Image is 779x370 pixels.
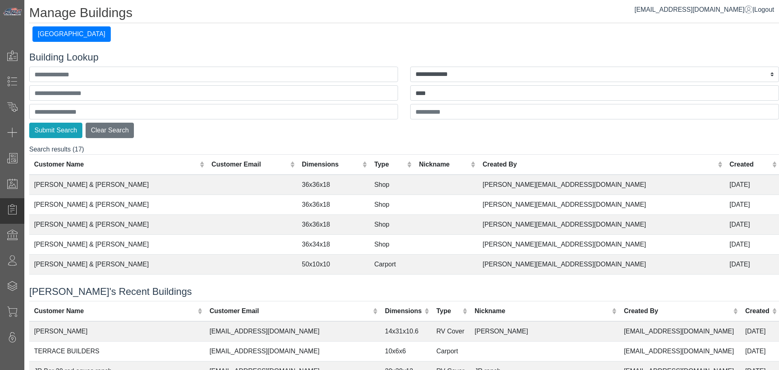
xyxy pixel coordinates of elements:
[29,52,779,63] h4: Building Lookup
[740,321,779,342] td: [DATE]
[369,215,414,235] td: Shop
[725,275,779,294] td: [DATE]
[369,255,414,275] td: Carport
[297,275,369,294] td: 50x33x10
[635,5,774,15] div: |
[380,341,432,361] td: 10x6x6
[369,195,414,215] td: Shop
[302,160,360,169] div: Dimensions
[297,255,369,275] td: 50x10x10
[730,160,770,169] div: Created
[34,160,198,169] div: Customer Name
[619,321,740,342] td: [EMAIL_ADDRESS][DOMAIN_NAME]
[725,215,779,235] td: [DATE]
[369,275,414,294] td: Shop
[740,341,779,361] td: [DATE]
[619,341,740,361] td: [EMAIL_ADDRESS][DOMAIN_NAME]
[34,306,196,316] div: Customer Name
[374,160,405,169] div: Type
[297,235,369,255] td: 36x34x18
[478,215,724,235] td: [PERSON_NAME][EMAIL_ADDRESS][DOMAIN_NAME]
[204,341,380,361] td: [EMAIL_ADDRESS][DOMAIN_NAME]
[624,306,732,316] div: Created By
[297,195,369,215] td: 36x36x18
[478,195,724,215] td: [PERSON_NAME][EMAIL_ADDRESS][DOMAIN_NAME]
[725,195,779,215] td: [DATE]
[29,5,779,23] h1: Manage Buildings
[478,175,724,195] td: [PERSON_NAME][EMAIL_ADDRESS][DOMAIN_NAME]
[2,7,23,16] img: Metals Direct Inc Logo
[29,215,207,235] td: [PERSON_NAME] & [PERSON_NAME]
[29,321,204,342] td: [PERSON_NAME]
[745,306,770,316] div: Created
[29,145,779,276] div: Search results (17)
[385,306,422,316] div: Dimensions
[29,286,779,298] h4: [PERSON_NAME]'s Recent Buildings
[725,175,779,195] td: [DATE]
[470,321,619,342] td: [PERSON_NAME]
[482,160,715,169] div: Created By
[432,321,470,342] td: RV Cover
[475,306,610,316] div: Nickname
[297,215,369,235] td: 36x36x18
[86,123,134,138] button: Clear Search
[29,235,207,255] td: [PERSON_NAME] & [PERSON_NAME]
[29,255,207,275] td: [PERSON_NAME] & [PERSON_NAME]
[297,175,369,195] td: 36x36x18
[29,123,82,138] button: Submit Search
[369,175,414,195] td: Shop
[29,341,204,361] td: TERRACE BUILDERS
[369,235,414,255] td: Shop
[478,235,724,255] td: [PERSON_NAME][EMAIL_ADDRESS][DOMAIN_NAME]
[32,26,111,42] button: [GEOGRAPHIC_DATA]
[419,160,469,169] div: Nickname
[29,175,207,195] td: [PERSON_NAME] & [PERSON_NAME]
[211,160,288,169] div: Customer Email
[725,255,779,275] td: [DATE]
[204,321,380,342] td: [EMAIL_ADDRESS][DOMAIN_NAME]
[478,255,724,275] td: [PERSON_NAME][EMAIL_ADDRESS][DOMAIN_NAME]
[725,235,779,255] td: [DATE]
[437,306,461,316] div: Type
[380,321,432,342] td: 14x31x10.6
[29,275,207,294] td: [PERSON_NAME] & [PERSON_NAME]
[29,195,207,215] td: [PERSON_NAME] & [PERSON_NAME]
[478,275,724,294] td: [PERSON_NAME][EMAIL_ADDRESS][DOMAIN_NAME]
[635,6,753,13] a: [EMAIL_ADDRESS][DOMAIN_NAME]
[209,306,371,316] div: Customer Email
[432,341,470,361] td: Carport
[32,30,111,37] a: [GEOGRAPHIC_DATA]
[754,6,774,13] span: Logout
